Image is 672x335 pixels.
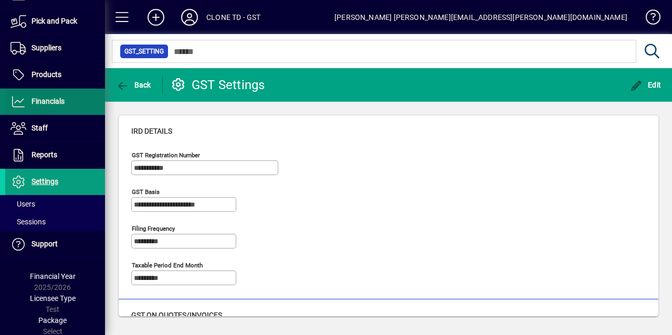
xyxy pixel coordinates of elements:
[131,311,222,319] span: GST on quotes/invoices
[30,294,76,302] span: Licensee Type
[334,9,627,26] div: [PERSON_NAME] [PERSON_NAME][EMAIL_ADDRESS][PERSON_NAME][DOMAIN_NAME]
[139,8,173,27] button: Add
[31,124,48,132] span: Staff
[5,115,105,142] a: Staff
[132,262,203,269] mat-label: Taxable period end month
[131,127,172,135] span: IRD details
[31,44,61,52] span: Suppliers
[173,8,206,27] button: Profile
[38,316,67,325] span: Package
[5,195,105,213] a: Users
[5,231,105,257] a: Support
[116,81,151,89] span: Back
[31,150,57,159] span: Reports
[627,75,664,94] button: Edit
[31,97,65,105] span: Financials
[171,77,265,93] div: GST Settings
[132,152,200,159] mat-label: GST Registration Number
[132,188,160,196] mat-label: GST Basis
[10,200,35,208] span: Users
[124,46,164,57] span: GST_SETTING
[132,225,175,232] mat-label: Filing frequency
[5,213,105,231] a: Sessions
[105,75,163,94] app-page-header-button: Back
[31,70,61,79] span: Products
[31,17,77,25] span: Pick and Pack
[638,2,659,36] a: Knowledge Base
[31,240,58,248] span: Support
[5,89,105,115] a: Financials
[5,142,105,168] a: Reports
[113,75,154,94] button: Back
[10,218,46,226] span: Sessions
[30,272,76,280] span: Financial Year
[5,35,105,61] a: Suppliers
[31,177,58,186] span: Settings
[630,81,661,89] span: Edit
[206,9,260,26] div: CLONE TD - GST
[5,8,105,35] a: Pick and Pack
[5,62,105,88] a: Products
